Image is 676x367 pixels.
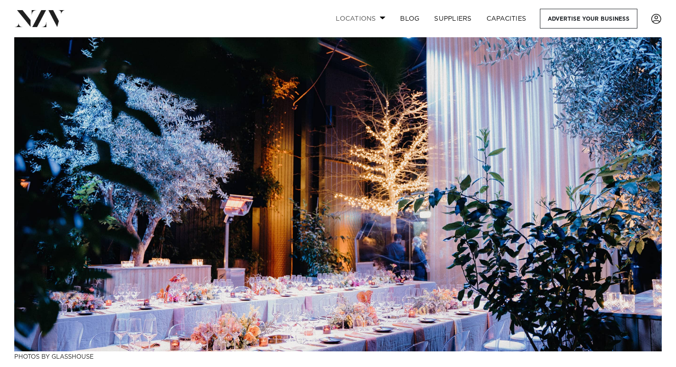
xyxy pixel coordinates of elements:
img: New Zealand Wedding Venues [14,37,662,351]
img: nzv-logo.png [15,10,65,27]
a: SUPPLIERS [427,9,479,29]
a: Locations [328,9,393,29]
a: BLOG [393,9,427,29]
a: Capacities [479,9,534,29]
a: Advertise your business [540,9,637,29]
h3: Photos by Glasshouse [14,351,662,361]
